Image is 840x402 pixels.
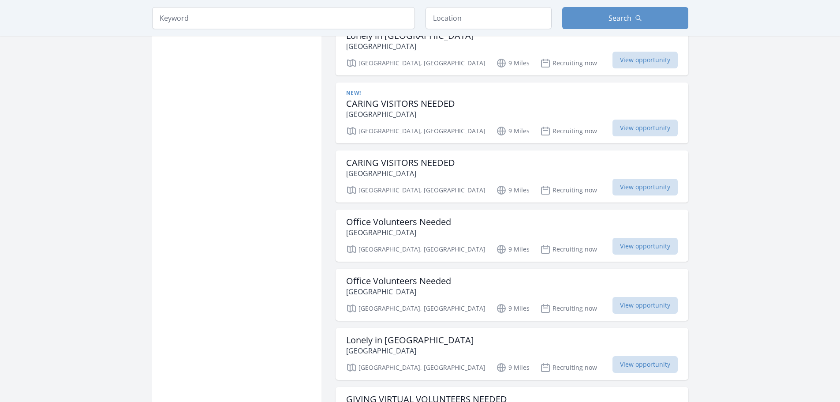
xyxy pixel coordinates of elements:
p: Recruiting now [540,126,597,136]
p: [GEOGRAPHIC_DATA] [346,227,451,238]
p: [GEOGRAPHIC_DATA], [GEOGRAPHIC_DATA] [346,126,485,136]
p: [GEOGRAPHIC_DATA], [GEOGRAPHIC_DATA] [346,58,485,68]
span: Search [609,13,631,23]
p: Recruiting now [540,244,597,255]
p: Recruiting now [540,303,597,314]
p: [GEOGRAPHIC_DATA], [GEOGRAPHIC_DATA] [346,362,485,373]
h3: CARING VISITORS NEEDED [346,98,455,109]
p: Recruiting now [540,185,597,195]
button: Search [562,7,688,29]
a: New! CARING VISITORS NEEDED [GEOGRAPHIC_DATA] [GEOGRAPHIC_DATA], [GEOGRAPHIC_DATA] 9 Miles Recrui... [336,83,688,143]
a: New! Lonely in [GEOGRAPHIC_DATA] [GEOGRAPHIC_DATA] [GEOGRAPHIC_DATA], [GEOGRAPHIC_DATA] 9 Miles R... [336,15,688,75]
p: 9 Miles [496,303,530,314]
h3: Lonely in [GEOGRAPHIC_DATA] [346,335,474,346]
p: [GEOGRAPHIC_DATA] [346,109,455,120]
p: 9 Miles [496,185,530,195]
p: 9 Miles [496,126,530,136]
p: [GEOGRAPHIC_DATA], [GEOGRAPHIC_DATA] [346,185,485,195]
span: View opportunity [612,238,678,255]
a: Office Volunteers Needed [GEOGRAPHIC_DATA] [GEOGRAPHIC_DATA], [GEOGRAPHIC_DATA] 9 Miles Recruitin... [336,210,688,262]
p: 9 Miles [496,58,530,68]
span: View opportunity [612,297,678,314]
a: CARING VISITORS NEEDED [GEOGRAPHIC_DATA] [GEOGRAPHIC_DATA], [GEOGRAPHIC_DATA] 9 Miles Recruiting ... [336,150,688,203]
p: 9 Miles [496,362,530,373]
a: Office Volunteers Needed [GEOGRAPHIC_DATA] [GEOGRAPHIC_DATA], [GEOGRAPHIC_DATA] 9 Miles Recruitin... [336,269,688,321]
p: Recruiting now [540,58,597,68]
span: View opportunity [612,179,678,195]
span: View opportunity [612,52,678,68]
p: Recruiting now [540,362,597,373]
p: [GEOGRAPHIC_DATA], [GEOGRAPHIC_DATA] [346,244,485,255]
p: [GEOGRAPHIC_DATA] [346,41,474,52]
a: Lonely in [GEOGRAPHIC_DATA] [GEOGRAPHIC_DATA] [GEOGRAPHIC_DATA], [GEOGRAPHIC_DATA] 9 Miles Recrui... [336,328,688,380]
p: [GEOGRAPHIC_DATA] [346,346,474,356]
span: View opportunity [612,120,678,136]
input: Location [426,7,552,29]
p: [GEOGRAPHIC_DATA] [346,168,455,179]
h3: CARING VISITORS NEEDED [346,158,455,168]
h3: Office Volunteers Needed [346,217,451,227]
span: View opportunity [612,356,678,373]
p: 9 Miles [496,244,530,255]
h3: Office Volunteers Needed [346,276,451,286]
p: [GEOGRAPHIC_DATA], [GEOGRAPHIC_DATA] [346,303,485,314]
input: Keyword [152,7,415,29]
p: [GEOGRAPHIC_DATA] [346,286,451,297]
span: New! [346,90,361,97]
